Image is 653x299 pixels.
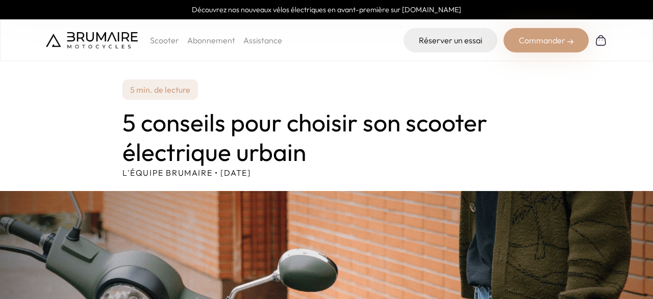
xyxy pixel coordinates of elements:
[404,28,497,52] a: Réserver un essai
[187,35,235,45] a: Abonnement
[122,108,531,167] h1: 5 conseils pour choisir son scooter électrique urbain
[122,79,198,100] p: 5 min. de lecture
[595,34,607,46] img: Panier
[122,167,531,179] p: L'équipe Brumaire • [DATE]
[150,34,179,46] p: Scooter
[567,39,573,45] img: right-arrow-2.png
[243,35,282,45] a: Assistance
[504,28,589,52] div: Commander
[46,32,138,48] img: Brumaire Motocycles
